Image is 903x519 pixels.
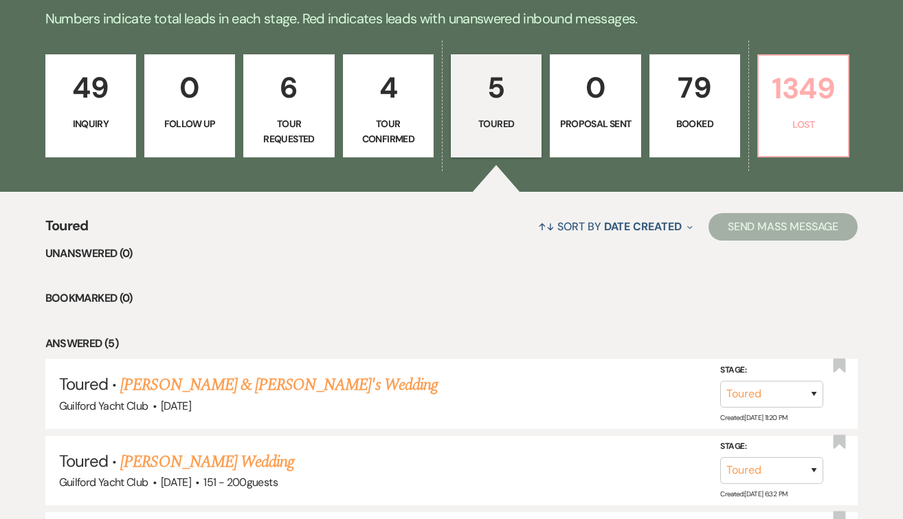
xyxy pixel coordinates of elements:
li: Bookmarked (0) [45,289,858,307]
span: Date Created [604,219,682,234]
a: [PERSON_NAME] Wedding [120,450,294,474]
p: Booked [658,116,731,131]
p: 5 [460,65,533,111]
p: Follow Up [153,116,226,131]
p: Proposal Sent [559,116,632,131]
p: 49 [54,65,127,111]
p: Toured [460,116,533,131]
span: [DATE] [161,475,191,489]
button: Send Mass Message [709,213,858,241]
p: 0 [153,65,226,111]
span: Toured [59,373,108,395]
span: Toured [59,450,108,472]
a: 0Follow Up [144,54,235,157]
span: Created: [DATE] 6:32 PM [720,489,787,498]
a: 1349Lost [757,54,849,157]
span: 151 - 200 guests [203,475,277,489]
p: 79 [658,65,731,111]
a: 6Tour Requested [243,54,334,157]
label: Stage: [720,363,823,378]
p: 0 [559,65,632,111]
a: 5Toured [451,54,542,157]
span: Created: [DATE] 11:20 PM [720,413,787,422]
a: [PERSON_NAME] & [PERSON_NAME]'s Wedding [120,373,438,397]
p: Tour Confirmed [352,116,425,147]
a: 4Tour Confirmed [343,54,434,157]
li: Unanswered (0) [45,245,858,263]
a: 79Booked [649,54,740,157]
label: Stage: [720,439,823,454]
a: 0Proposal Sent [550,54,640,157]
p: Lost [767,117,840,132]
span: Guilford Yacht Club [59,475,148,489]
p: 1349 [767,65,840,111]
p: Tour Requested [252,116,325,147]
p: Inquiry [54,116,127,131]
li: Answered (5) [45,335,858,353]
span: [DATE] [161,399,191,413]
p: 6 [252,65,325,111]
button: Sort By Date Created [533,208,698,245]
span: Toured [45,215,89,245]
p: 4 [352,65,425,111]
span: ↑↓ [538,219,555,234]
span: Guilford Yacht Club [59,399,148,413]
a: 49Inquiry [45,54,136,157]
